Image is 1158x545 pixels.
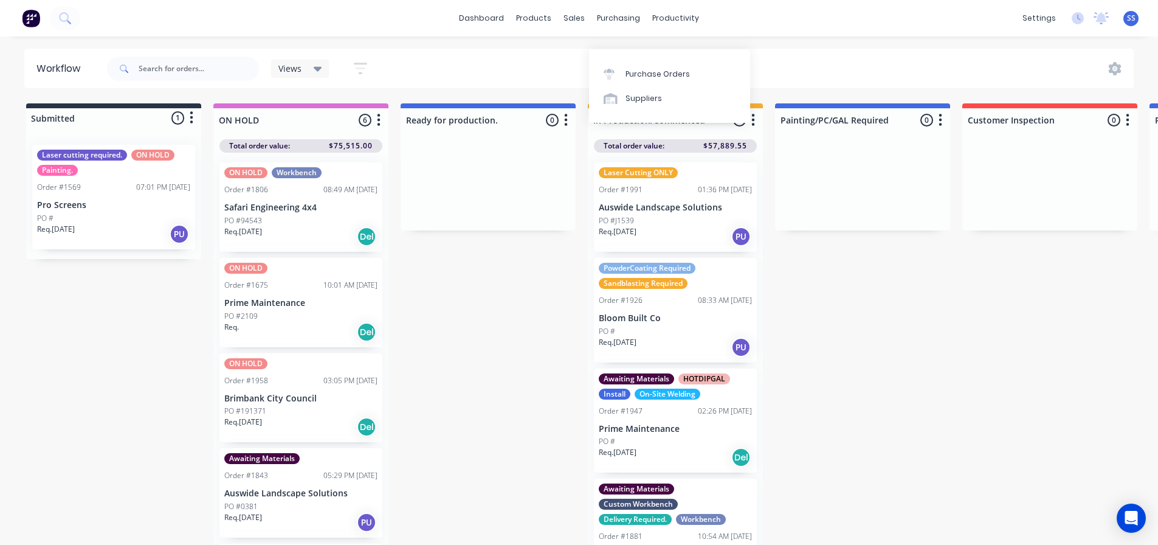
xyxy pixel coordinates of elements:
[1127,13,1136,24] span: SS
[1117,504,1146,533] div: Open Intercom Messenger
[224,203,377,213] p: Safari Engineering 4x4
[626,69,690,80] div: Purchase Orders
[594,369,757,473] div: Awaiting MaterialsHOTDIPGALInstallOn-Site WeldingOrder #194702:26 PM [DATE]Prime MaintenancePO #R...
[698,295,752,306] div: 08:33 AM [DATE]
[731,448,751,467] div: Del
[224,215,262,226] p: PO #94543
[589,61,750,86] a: Purchase Orders
[635,389,700,400] div: On-Site Welding
[219,162,382,252] div: ON HOLDWorkbenchOrder #180608:49 AM [DATE]Safari Engineering 4x4PO #94543Req.[DATE]Del
[731,227,751,246] div: PU
[604,141,664,151] span: Total order value:
[594,162,757,252] div: Laser Cutting ONLYOrder #199101:36 PM [DATE]Auswide Landscape SolutionsPO #J1539Req.[DATE]PU
[224,184,268,195] div: Order #1806
[224,470,268,481] div: Order #1843
[22,9,40,27] img: Factory
[599,203,752,213] p: Auswide Landscape Solutions
[599,499,678,510] div: Custom Workbench
[1016,9,1062,27] div: settings
[594,258,757,363] div: PowderCoating RequiredSandblasting RequiredOrder #192608:33 AM [DATE]Bloom Built CoPO #Req.[DATE]PU
[357,322,376,342] div: Del
[323,470,377,481] div: 05:29 PM [DATE]
[229,141,290,151] span: Total order value:
[136,182,190,193] div: 07:01 PM [DATE]
[224,167,267,178] div: ON HOLD
[329,141,373,151] span: $75,515.00
[139,57,259,81] input: Search for orders...
[224,501,258,512] p: PO #0381
[599,326,615,337] p: PO #
[453,9,510,27] a: dashboard
[510,9,557,27] div: products
[599,167,678,178] div: Laser Cutting ONLY
[357,227,376,246] div: Del
[219,353,382,443] div: ON HOLDOrder #195803:05 PM [DATE]Brimbank City CouncilPO #191371Req.[DATE]Del
[599,215,634,226] p: PO #J1539
[599,484,674,495] div: Awaiting Materials
[224,280,268,291] div: Order #1675
[599,514,672,525] div: Delivery Required.
[599,373,674,384] div: Awaiting Materials
[278,62,302,75] span: Views
[219,258,382,347] div: ON HOLDOrder #167510:01 AM [DATE]Prime MaintenancePO #2109Req.Del
[272,167,322,178] div: Workbench
[591,9,646,27] div: purchasing
[224,226,262,237] p: Req. [DATE]
[37,224,75,235] p: Req. [DATE]
[698,184,752,195] div: 01:36 PM [DATE]
[731,338,751,357] div: PU
[131,150,174,161] div: ON HOLD
[599,313,752,324] p: Bloom Built Co
[599,337,636,348] p: Req. [DATE]
[599,406,643,417] div: Order #1947
[224,375,268,386] div: Order #1958
[357,513,376,532] div: PU
[557,9,591,27] div: sales
[357,417,376,437] div: Del
[599,424,752,434] p: Prime Maintenance
[219,448,382,538] div: Awaiting MaterialsOrder #184305:29 PM [DATE]Auswide Landscape SolutionsPO #0381Req.[DATE]PU
[599,295,643,306] div: Order #1926
[599,278,688,289] div: Sandblasting Required
[224,406,266,417] p: PO #191371
[323,280,377,291] div: 10:01 AM [DATE]
[224,488,377,499] p: Auswide Landscape Solutions
[599,531,643,542] div: Order #1881
[676,514,726,525] div: Workbench
[698,406,752,417] div: 02:26 PM [DATE]
[599,226,636,237] p: Req. [DATE]
[678,373,730,384] div: HOTDIPGAL
[626,93,662,104] div: Suppliers
[36,61,86,76] div: Workflow
[703,141,747,151] span: $57,889.55
[323,184,377,195] div: 08:49 AM [DATE]
[224,298,377,308] p: Prime Maintenance
[37,182,81,193] div: Order #1569
[224,394,377,404] p: Brimbank City Council
[599,447,636,458] p: Req. [DATE]
[37,200,190,210] p: Pro Screens
[599,389,630,400] div: Install
[224,311,258,322] p: PO #2109
[224,453,300,464] div: Awaiting Materials
[646,9,705,27] div: productivity
[599,184,643,195] div: Order #1991
[224,512,262,523] p: Req. [DATE]
[224,263,267,274] div: ON HOLD
[32,145,195,249] div: Laser cutting required.ON HOLDPainting.Order #156907:01 PM [DATE]Pro ScreensPO #Req.[DATE]PU
[599,263,695,274] div: PowderCoating Required
[37,150,127,161] div: Laser cutting required.
[37,213,53,224] p: PO #
[224,322,239,333] p: Req.
[323,375,377,386] div: 03:05 PM [DATE]
[589,86,750,111] a: Suppliers
[37,165,78,176] div: Painting.
[698,531,752,542] div: 10:54 AM [DATE]
[599,436,615,447] p: PO #
[224,358,267,369] div: ON HOLD
[224,417,262,428] p: Req. [DATE]
[170,224,189,244] div: PU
